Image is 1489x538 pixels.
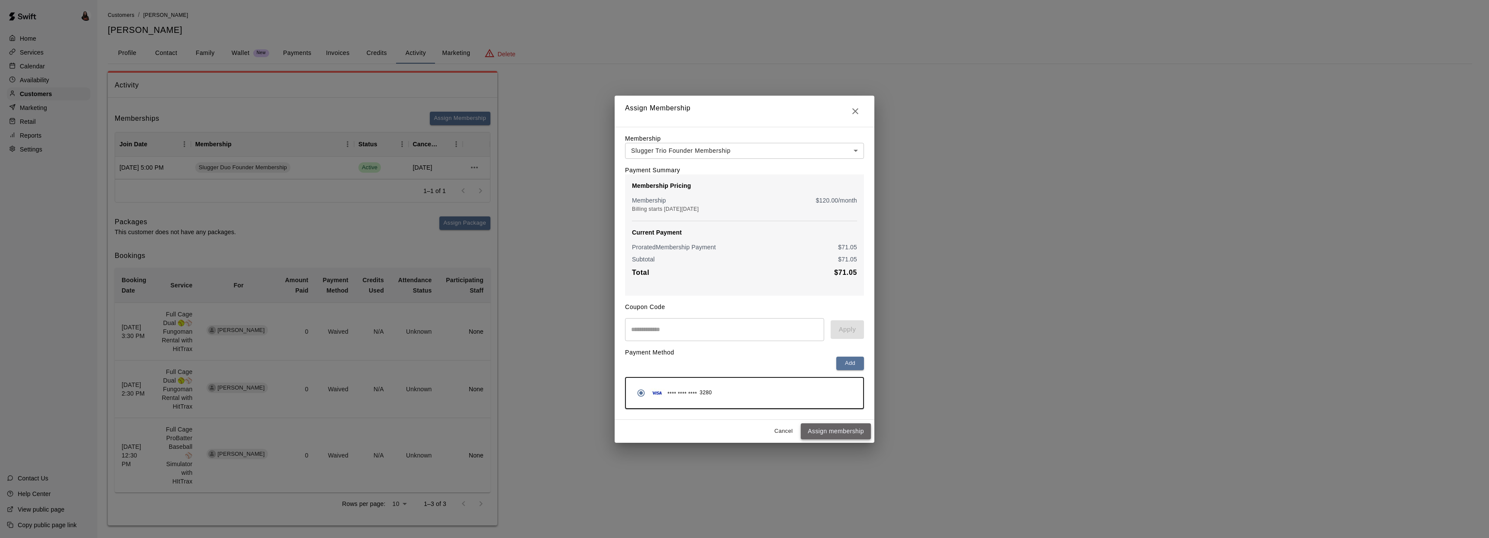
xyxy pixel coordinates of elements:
[625,143,864,159] div: Slugger Trio Founder Membership
[836,357,864,370] button: Add
[615,96,874,127] h2: Assign Membership
[847,103,864,120] button: Close
[632,196,666,205] p: Membership
[632,255,655,264] p: Subtotal
[838,243,857,251] p: $ 71.05
[632,206,699,212] span: Billing starts [DATE][DATE]
[649,389,665,397] img: Credit card brand logo
[801,423,871,439] button: Assign membership
[625,303,665,310] label: Coupon Code
[632,181,857,190] p: Membership Pricing
[834,269,857,276] b: $ 71.05
[625,349,674,356] label: Payment Method
[699,389,712,397] span: 3280
[632,228,857,237] p: Current Payment
[632,269,649,276] b: Total
[816,196,857,205] p: $ 120.00 /month
[770,425,797,438] button: Cancel
[625,167,680,174] label: Payment Summary
[632,243,716,251] p: Prorated Membership Payment
[838,255,857,264] p: $ 71.05
[625,135,661,142] label: Membership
